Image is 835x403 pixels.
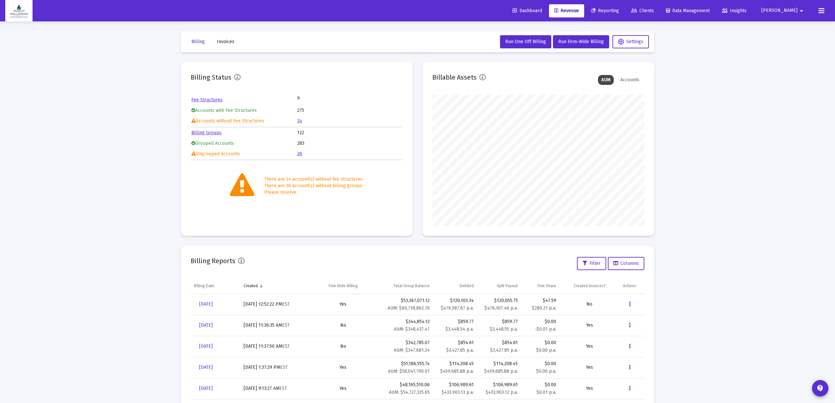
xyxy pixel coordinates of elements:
[317,385,370,392] div: Yes
[191,149,297,159] td: Ungrouped Accounts
[199,365,213,370] span: [DATE]
[586,4,624,17] a: Reporting
[485,305,518,311] small: $476,307.46 p.a.
[329,283,358,289] div: Firm Wide Billing
[191,139,297,148] td: Grouped Accounts
[373,278,433,294] td: Column Total Group Balance
[217,39,234,44] span: Invoices
[563,343,617,350] div: Yes
[388,368,430,374] small: AUM: $58,041,790.01
[441,390,474,395] small: $433,903.13 p.a.
[376,340,430,354] div: $342,785.07
[524,382,556,388] div: $0.00
[282,343,290,349] small: EST
[297,139,402,148] td: 283
[563,364,617,371] div: Yes
[500,35,551,48] button: Run One Off Billing
[240,278,314,294] td: Column Created
[445,326,474,332] small: $3,448.54 p.a.
[199,322,213,328] span: [DATE]
[446,347,474,353] small: $3,427.85 p.a.
[244,343,310,350] div: [DATE] 11:37:50 AM
[244,301,310,308] div: [DATE] 12:52:22 PM
[513,8,542,13] span: Dashboard
[717,4,752,17] a: Insights
[191,256,235,266] h2: Billing Reports
[191,39,205,44] span: Billing
[560,278,620,294] td: Column Created Invoices?
[194,340,218,353] a: [DATE]
[432,72,477,83] h2: Billable Assets
[480,318,518,333] div: $859.77
[244,385,310,392] div: [DATE] 9:13:27 AM
[490,347,518,353] small: $3,427.85 p.a.
[199,343,213,349] span: [DATE]
[480,340,518,354] div: $854.61
[433,278,477,294] td: Column Debited
[524,297,556,304] div: $47.59
[279,386,287,391] small: EST
[477,278,521,294] td: Column Split Payout
[194,298,218,311] a: [DATE]
[436,382,474,388] div: $106,989.61
[376,297,430,312] div: $53,367,071.12
[314,278,373,294] td: Column Firm Wide Billing
[661,4,715,17] a: Data Management
[436,340,474,346] div: $854.61
[297,106,402,115] td: 275
[484,368,518,374] small: $459,685.88 p.a.
[617,75,643,85] div: Accounts
[297,118,302,124] a: 34
[191,72,231,83] h2: Billing Status
[10,4,28,17] img: Dashboard
[631,8,654,13] span: Clients
[490,326,518,332] small: $3,448.55 p.a.
[563,301,617,308] div: No
[280,365,288,370] small: EST
[297,151,302,157] a: 26
[282,322,290,328] small: EST
[753,4,813,17] button: [PERSON_NAME]
[264,183,364,189] div: There are 26 account(s) without billing groups.
[553,35,609,48] button: Run Firm-Wide Billing
[191,106,297,115] td: Accounts with Fee Structures
[317,364,370,371] div: Yes
[264,189,364,196] div: Please resolve.
[376,382,430,396] div: $48,165,510.06
[598,75,614,85] div: AUM
[524,361,556,367] div: $0.00
[608,257,644,270] button: Columns
[436,361,474,367] div: $114,208.45
[535,326,556,332] small: -$0.01 p.a.
[549,4,584,17] a: Revenue
[613,261,639,266] span: Columns
[623,283,636,289] div: Actions
[191,116,297,126] td: Accounts without Fee Structures
[317,301,370,308] div: Yes
[244,322,310,329] div: [DATE] 11:36:35 AM
[436,297,474,304] div: $120,103.34
[612,35,649,48] button: Settings
[536,368,556,374] small: $0.00 p.a.
[626,4,659,17] a: Clients
[194,361,218,374] a: [DATE]
[558,39,604,44] span: Run Firm-Wide Billing
[480,382,518,396] div: $106,989.61
[591,8,619,13] span: Reporting
[532,305,556,311] small: $280.21 p.a.
[186,35,210,48] button: Billing
[194,283,214,289] div: Billing Date
[666,8,710,13] span: Data Management
[505,39,546,44] span: Run One Off Billing
[563,385,617,392] div: Yes
[497,283,518,289] div: Split Payout
[722,8,747,13] span: Insights
[507,4,547,17] a: Dashboard
[376,361,430,375] div: $51,186,555.74
[194,382,218,395] a: [DATE]
[554,8,579,13] span: Revenue
[191,97,223,103] a: Fee Structures
[191,130,222,136] a: Billing Groups
[524,340,556,346] div: $0.00
[537,390,556,395] small: $0.01 p.a.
